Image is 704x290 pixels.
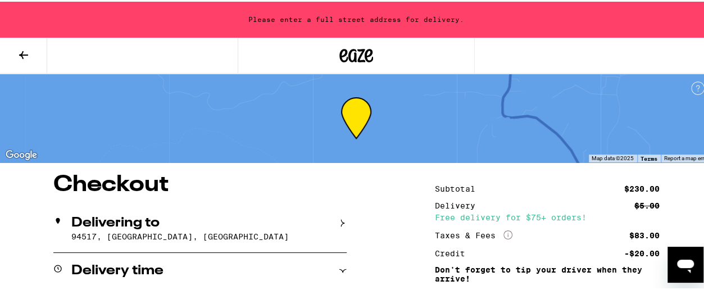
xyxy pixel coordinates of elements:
[53,172,347,194] h1: Checkout
[435,200,483,208] div: Delivery
[3,146,40,161] img: Google
[435,183,483,191] div: Subtotal
[71,215,160,228] h2: Delivering to
[435,212,660,220] div: Free delivery for $75+ orders!
[3,146,40,161] a: Open this area in Google Maps (opens a new window)
[624,183,660,191] div: $230.00
[667,245,703,281] iframe: Button to launch messaging window, conversation in progress
[629,230,660,238] div: $83.00
[71,262,163,276] h2: Delivery time
[634,200,660,208] div: $5.00
[624,248,660,256] div: -$20.00
[435,264,660,282] p: Don't forget to tip your driver when they arrive!
[641,153,657,160] a: Terms
[435,248,473,256] div: Credit
[592,153,634,160] span: Map data ©2025
[435,229,512,239] div: Taxes & Fees
[71,230,347,239] p: 94517, [GEOGRAPHIC_DATA], [GEOGRAPHIC_DATA]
